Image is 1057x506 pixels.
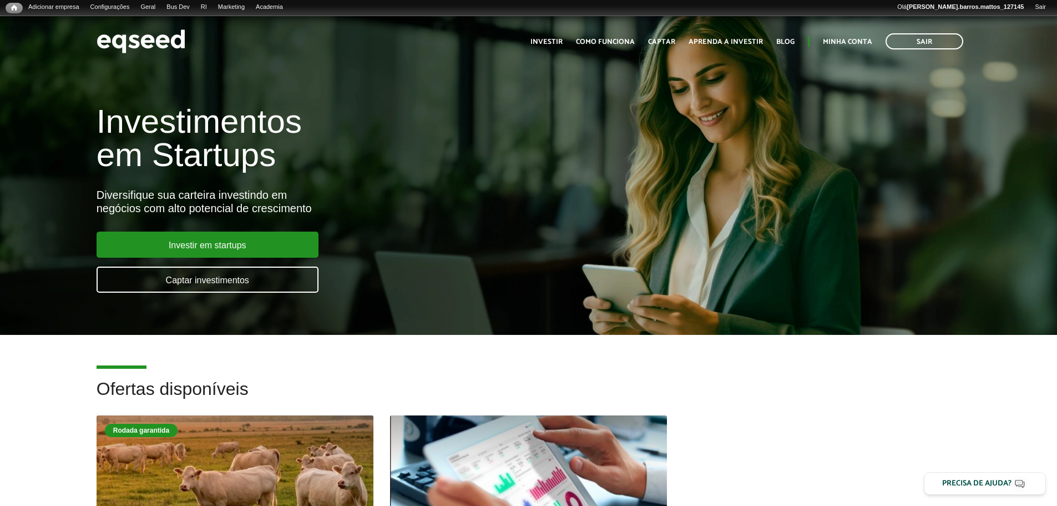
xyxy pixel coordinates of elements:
a: Configurações [85,3,135,12]
h1: Investimentos em Startups [97,105,609,172]
div: Rodada garantida [105,424,178,437]
a: Bus Dev [161,3,195,12]
a: Investir [530,38,563,46]
a: Aprenda a investir [689,38,763,46]
a: Captar investimentos [97,267,318,293]
a: Geral [135,3,161,12]
h2: Ofertas disponíveis [97,379,961,415]
div: Diversifique sua carteira investindo em negócios com alto potencial de crescimento [97,188,609,215]
a: Sair [1029,3,1051,12]
a: Olá[PERSON_NAME].barros.mattos_127145 [892,3,1029,12]
span: Início [11,4,17,12]
a: Academia [250,3,289,12]
a: Investir em startups [97,232,318,258]
a: Início [6,3,23,13]
strong: [PERSON_NAME].barros.mattos_127145 [907,3,1024,10]
a: Como funciona [576,38,635,46]
a: Captar [648,38,675,46]
a: Adicionar empresa [23,3,85,12]
a: Marketing [213,3,250,12]
a: RI [195,3,213,12]
a: Sair [886,33,963,49]
a: Blog [776,38,795,46]
a: Minha conta [823,38,872,46]
img: EqSeed [97,27,185,56]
